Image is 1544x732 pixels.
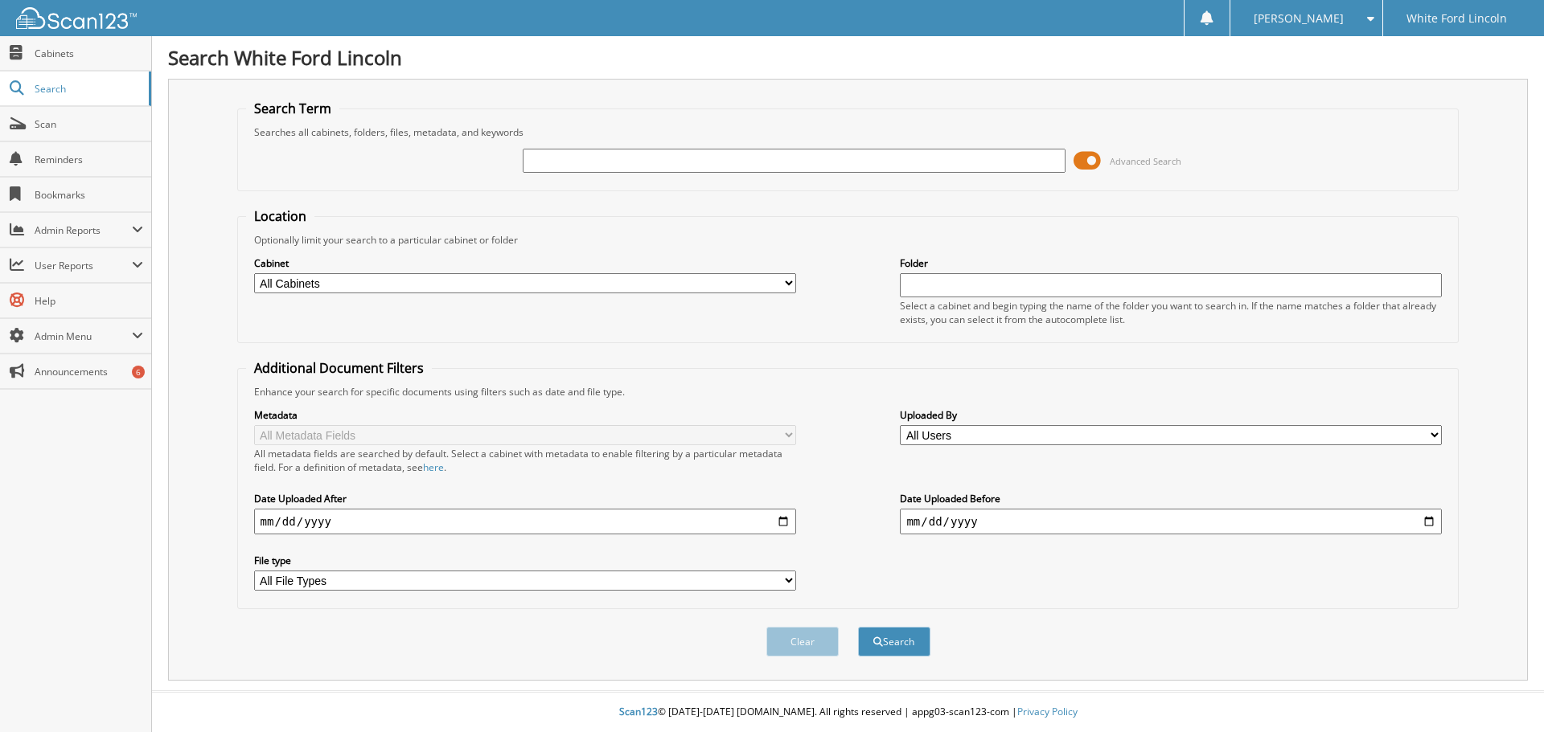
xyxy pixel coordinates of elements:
[35,223,132,237] span: Admin Reports
[35,294,143,308] span: Help
[35,365,143,378] span: Announcements
[152,693,1544,732] div: © [DATE]-[DATE] [DOMAIN_NAME]. All rights reserved | appg03-scan123-com |
[423,460,444,474] a: here
[254,492,796,505] label: Date Uploaded After
[246,385,1451,399] div: Enhance your search for specific documents using filters such as date and file type.
[35,188,143,202] span: Bookmarks
[619,705,658,718] span: Scan123
[254,408,796,422] label: Metadata
[254,509,796,534] input: start
[1406,14,1507,23] span: White Ford Lincoln
[254,554,796,567] label: File type
[254,447,796,474] div: All metadata fields are searched by default. Select a cabinet with metadata to enable filtering b...
[35,82,141,96] span: Search
[246,359,432,377] legend: Additional Document Filters
[246,100,339,117] legend: Search Term
[900,492,1442,505] label: Date Uploaded Before
[246,207,314,225] legend: Location
[246,125,1451,139] div: Searches all cabinets, folders, files, metadata, and keywords
[900,299,1442,326] div: Select a cabinet and begin typing the name of the folder you want to search in. If the name match...
[1110,155,1181,167] span: Advanced Search
[132,366,145,378] div: 6
[1254,14,1344,23] span: [PERSON_NAME]
[35,117,143,131] span: Scan
[168,44,1528,71] h1: Search White Ford Lincoln
[1017,705,1078,718] a: Privacy Policy
[35,47,143,60] span: Cabinets
[35,329,132,343] span: Admin Menu
[246,233,1451,247] div: Optionally limit your search to a particular cabinet or folder
[766,627,839,656] button: Clear
[254,256,796,270] label: Cabinet
[16,7,137,29] img: scan123-logo-white.svg
[35,259,132,272] span: User Reports
[858,627,930,656] button: Search
[35,153,143,166] span: Reminders
[900,256,1442,270] label: Folder
[900,408,1442,422] label: Uploaded By
[900,509,1442,534] input: end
